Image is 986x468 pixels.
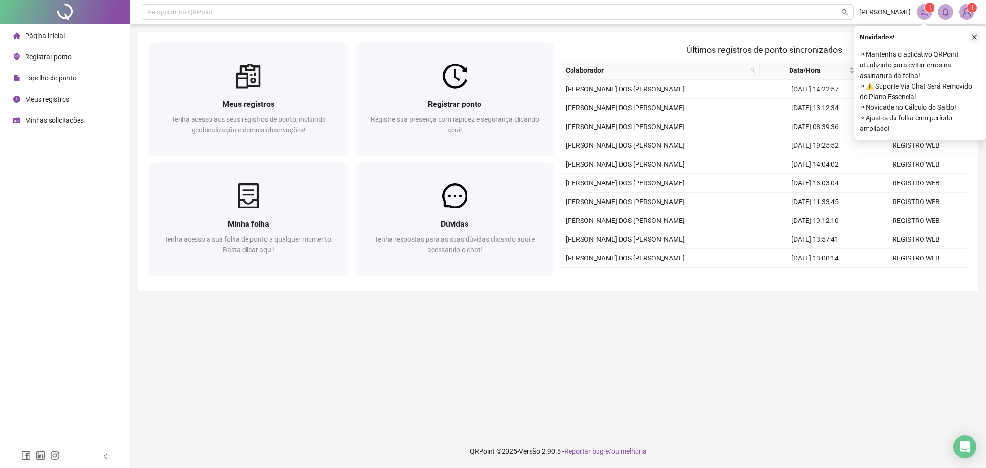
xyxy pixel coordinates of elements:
[428,100,481,109] span: Registrar ponto
[36,451,45,460] span: linkedin
[228,220,269,229] span: Minha folha
[566,198,685,206] span: [PERSON_NAME] DOS [PERSON_NAME]
[860,32,895,42] span: Novidades !
[765,80,866,99] td: [DATE] 14:22:57
[13,96,20,103] span: clock-circle
[866,230,967,249] td: REGISTRO WEB
[375,235,535,254] span: Tenha respostas para as suas dúvidas clicando aqui e acessando o chat!
[222,100,274,109] span: Meus registros
[866,268,967,286] td: REGISTRO WEB
[925,3,934,13] sup: 1
[13,75,20,81] span: file
[860,102,980,113] span: ⚬ Novidade no Cálculo do Saldo!
[50,451,60,460] span: instagram
[13,32,20,39] span: home
[25,32,65,39] span: Página inicial
[866,174,967,193] td: REGISTRO WEB
[860,81,980,102] span: ⚬ ⚠️ Suporte Via Chat Será Removido do Plano Essencial
[13,53,20,60] span: environment
[765,268,866,286] td: [DATE] 08:39:00
[971,4,974,11] span: 1
[371,116,539,134] span: Registre sua presença com rapidez e segurança clicando aqui!
[25,117,84,124] span: Minhas solicitações
[960,5,974,19] img: 83332
[866,211,967,230] td: REGISTRO WEB
[971,34,978,40] span: close
[566,142,685,149] span: [PERSON_NAME] DOS [PERSON_NAME]
[860,113,980,134] span: ⚬ Ajustes da folha com período ampliado!
[859,7,911,17] span: [PERSON_NAME]
[102,453,109,460] span: left
[171,116,326,134] span: Tenha acesso aos seus registros de ponto, incluindo geolocalização e demais observações!
[750,67,756,73] span: search
[953,435,976,458] div: Open Intercom Messenger
[566,235,685,243] span: [PERSON_NAME] DOS [PERSON_NAME]
[866,249,967,268] td: REGISTRO WEB
[356,163,555,275] a: DúvidasTenha respostas para as suas dúvidas clicando aqui e acessando o chat!
[566,104,685,112] span: [PERSON_NAME] DOS [PERSON_NAME]
[130,434,986,468] footer: QRPoint © 2025 - 2.90.5 -
[25,74,77,82] span: Espelho de ponto
[866,193,967,211] td: REGISTRO WEB
[765,136,866,155] td: [DATE] 19:25:52
[149,43,348,156] a: Meus registrosTenha acesso aos seus registros de ponto, incluindo geolocalização e demais observa...
[860,49,980,81] span: ⚬ Mantenha o aplicativo QRPoint atualizado para evitar erros na assinatura da folha!
[866,155,967,174] td: REGISTRO WEB
[920,8,929,16] span: notification
[164,235,333,254] span: Tenha acesso a sua folha de ponto a qualquer momento. Basta clicar aqui!
[841,9,848,16] span: search
[566,85,685,93] span: [PERSON_NAME] DOS [PERSON_NAME]
[566,254,685,262] span: [PERSON_NAME] DOS [PERSON_NAME]
[866,136,967,155] td: REGISTRO WEB
[941,8,950,16] span: bell
[519,447,540,455] span: Versão
[566,123,685,130] span: [PERSON_NAME] DOS [PERSON_NAME]
[765,155,866,174] td: [DATE] 14:04:02
[566,179,685,187] span: [PERSON_NAME] DOS [PERSON_NAME]
[356,43,555,156] a: Registrar pontoRegistre sua presença com rapidez e segurança clicando aqui!
[748,63,758,78] span: search
[765,193,866,211] td: [DATE] 11:33:45
[566,160,685,168] span: [PERSON_NAME] DOS [PERSON_NAME]
[967,3,977,13] sup: Atualize o seu contato no menu Meus Dados
[25,53,72,61] span: Registrar ponto
[765,249,866,268] td: [DATE] 13:00:14
[564,447,647,455] span: Reportar bug e/ou melhoria
[441,220,468,229] span: Dúvidas
[687,45,842,55] span: Últimos registros de ponto sincronizados
[928,4,932,11] span: 1
[764,65,847,76] span: Data/Hora
[566,65,746,76] span: Colaborador
[765,211,866,230] td: [DATE] 19:12:10
[21,451,31,460] span: facebook
[765,174,866,193] td: [DATE] 13:03:04
[765,117,866,136] td: [DATE] 08:39:36
[13,117,20,124] span: schedule
[25,95,69,103] span: Meus registros
[765,230,866,249] td: [DATE] 13:57:41
[566,217,685,224] span: [PERSON_NAME] DOS [PERSON_NAME]
[149,163,348,275] a: Minha folhaTenha acesso a sua folha de ponto a qualquer momento. Basta clicar aqui!
[760,61,858,80] th: Data/Hora
[765,99,866,117] td: [DATE] 13:12:34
